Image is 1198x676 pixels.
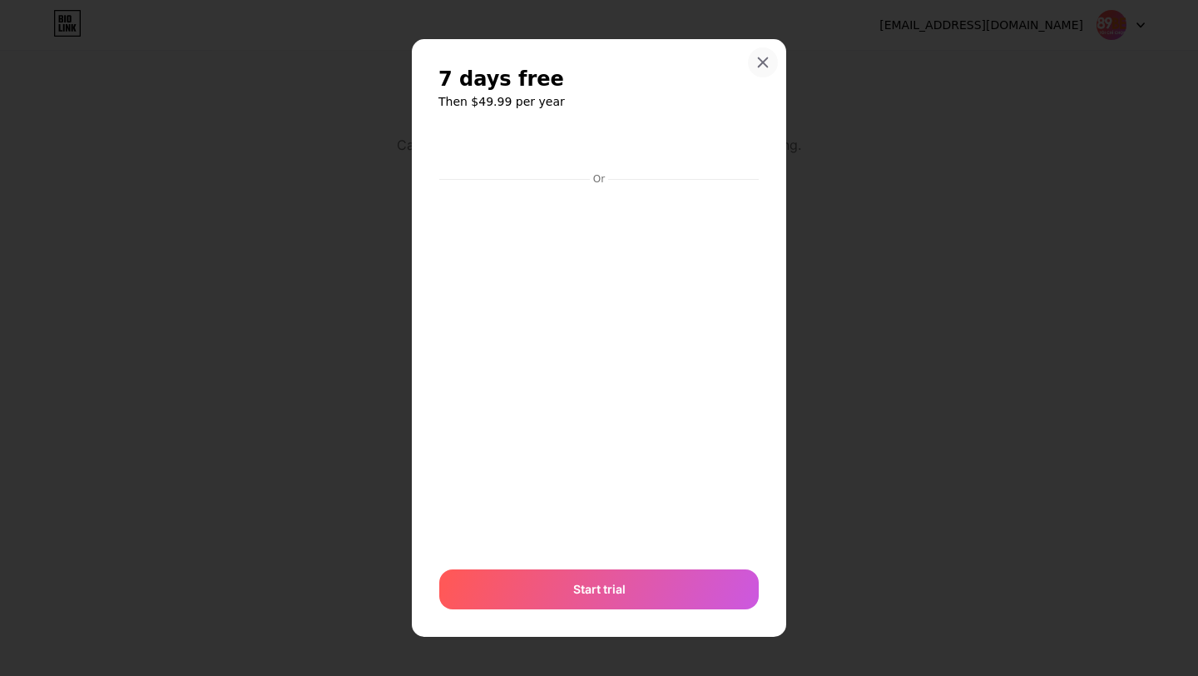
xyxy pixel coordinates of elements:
[590,172,608,186] div: Or
[438,66,564,92] span: 7 days free
[439,127,759,167] iframe: Secure payment button frame
[438,93,760,110] h6: Then $49.99 per year
[573,580,626,598] span: Start trial
[436,187,762,553] iframe: Secure payment input frame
